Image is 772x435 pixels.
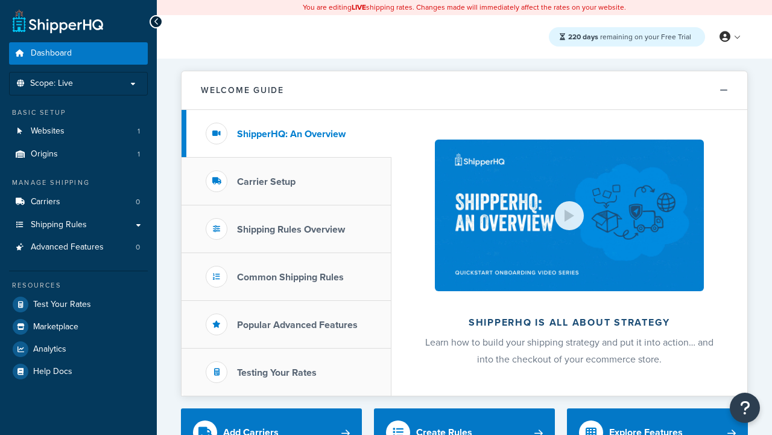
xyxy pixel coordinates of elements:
[31,48,72,59] span: Dashboard
[182,71,747,110] button: Welcome Guide
[9,214,148,236] a: Shipping Rules
[30,79,73,89] span: Scope: Live
[9,42,148,65] a: Dashboard
[136,197,140,207] span: 0
[9,143,148,166] li: Origins
[730,393,760,423] button: Open Resource Center
[9,294,148,315] a: Test Your Rates
[9,178,148,188] div: Manage Shipping
[138,149,140,159] span: 1
[237,367,317,378] h3: Testing Your Rates
[9,191,148,213] a: Carriers0
[435,140,704,291] img: ShipperHQ is all about strategy
[9,280,148,291] div: Resources
[423,317,715,328] h2: ShipperHQ is all about strategy
[9,143,148,166] a: Origins1
[9,236,148,259] a: Advanced Features0
[9,236,148,259] li: Advanced Features
[9,338,148,360] a: Analytics
[31,126,65,137] span: Websites
[33,300,91,310] span: Test Your Rates
[9,361,148,382] a: Help Docs
[31,197,60,207] span: Carriers
[237,129,346,140] h3: ShipperHQ: An Overview
[31,242,104,253] span: Advanced Features
[237,176,296,187] h3: Carrier Setup
[568,31,598,42] strong: 220 days
[9,108,148,118] div: Basic Setup
[568,31,691,42] span: remaining on your Free Trial
[201,86,284,95] h2: Welcome Guide
[138,126,140,137] span: 1
[33,367,72,377] span: Help Docs
[9,120,148,143] a: Websites1
[425,335,713,366] span: Learn how to build your shipping strategy and put it into action… and into the checkout of your e...
[237,320,358,330] h3: Popular Advanced Features
[237,272,344,283] h3: Common Shipping Rules
[9,120,148,143] li: Websites
[9,316,148,338] a: Marketplace
[9,191,148,213] li: Carriers
[33,344,66,355] span: Analytics
[33,322,78,332] span: Marketplace
[237,224,345,235] h3: Shipping Rules Overview
[352,2,366,13] b: LIVE
[136,242,140,253] span: 0
[31,220,87,230] span: Shipping Rules
[31,149,58,159] span: Origins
